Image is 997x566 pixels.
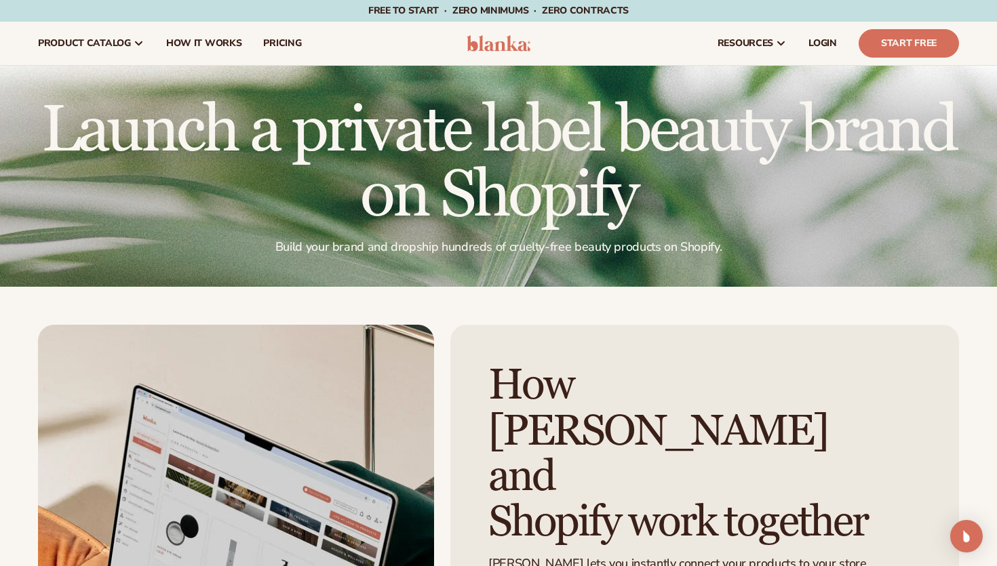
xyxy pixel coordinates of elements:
[252,22,312,65] a: pricing
[38,38,131,49] span: product catalog
[467,35,531,52] img: logo
[950,520,983,552] div: Open Intercom Messenger
[859,29,959,58] a: Start Free
[166,38,242,49] span: How It Works
[27,22,155,65] a: product catalog
[38,239,959,255] p: Build your brand and dropship hundreds of cruelty-free beauty products on Shopify.
[155,22,253,65] a: How It Works
[808,38,837,49] span: LOGIN
[263,38,301,49] span: pricing
[368,4,629,17] span: Free to start · ZERO minimums · ZERO contracts
[718,38,773,49] span: resources
[707,22,798,65] a: resources
[38,98,959,228] h1: Launch a private label beauty brand on Shopify
[798,22,848,65] a: LOGIN
[488,363,901,545] h2: How [PERSON_NAME] and Shopify work together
